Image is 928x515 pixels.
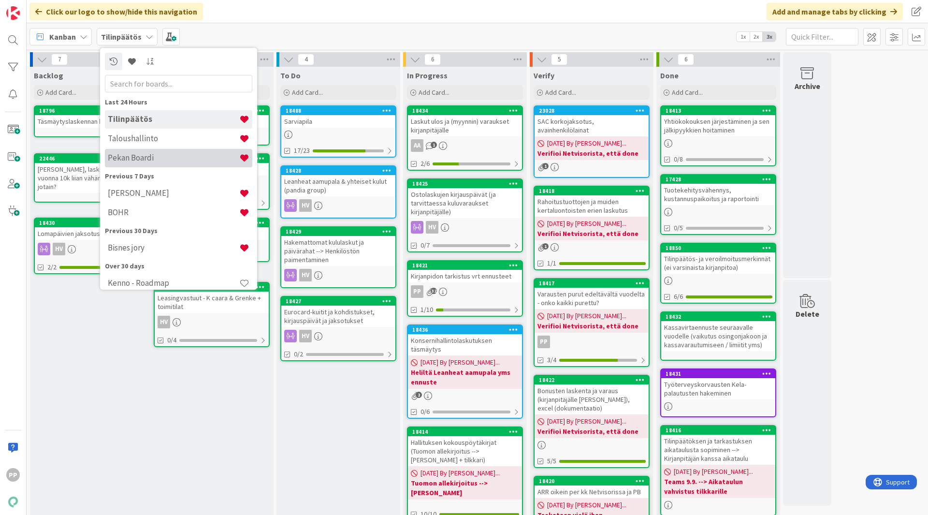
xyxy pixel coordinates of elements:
[39,220,149,226] div: 18430
[412,107,522,114] div: 18434
[407,324,523,419] a: 18436Konsernihallintolaskutuksen täsmäytys[DATE] By [PERSON_NAME]...Heliltä Leanheat aamupala yms...
[408,115,522,136] div: Laskut ulos ja (myynnin) varaukset kirjanpitäjälle
[661,252,775,274] div: Tilinpäätös- ja veroilmoitusmerkinnät (ei varsinaista kirjanpitoa)
[547,258,556,268] span: 1/1
[535,279,649,309] div: 18417Varausten purut edeltävältä vuodelta - onko kaikki purettu?
[661,106,775,136] div: 18413Yhtiökokouksen järjestäminen ja sen jälkipyykkien hoitaminen
[408,179,522,188] div: 18425
[155,316,269,328] div: HV
[534,71,554,80] span: Verify
[796,308,819,320] div: Delete
[661,426,775,465] div: 18416Tilinpäätöksen ja tarkastuksen aikataulusta sopiminen --> Kirjanpitäjän kanssa aikataulu
[155,292,269,313] div: Leasingvastuut - K caara & Grenke + toimitilat
[281,199,395,212] div: HV
[407,178,523,252] a: 18425Ostolaskujen kirjauspäivät (ja tarvittaessa kuluvaraukset kirjanpitäjälle)HV0/7
[411,139,423,152] div: AA
[750,32,763,42] span: 2x
[661,106,775,115] div: 18413
[35,227,149,240] div: Lomapäivien jaksotus / täsmäytys
[6,468,20,482] div: PP
[408,221,522,234] div: HV
[34,71,63,80] span: Backlog
[795,80,820,92] div: Archive
[666,427,775,434] div: 18416
[105,97,252,107] div: Last 24 Hours
[408,436,522,466] div: Hallituksen kokouspöytäkirjat (Tuomon allekirjoitus --> [PERSON_NAME] + tilkkari)
[281,106,395,128] div: 18488Sarviapila
[408,106,522,115] div: 18434
[47,262,57,272] span: 2/2
[547,416,626,427] span: [DATE] By [PERSON_NAME]...
[29,3,203,20] div: Click our logo to show/hide this navigation
[661,321,775,351] div: Kassavirtaennuste seuraavalle vuodelle (vaikutus osingonjakoon ja kassavarautumiseen / limiitit yms)
[34,153,150,203] a: 22446[PERSON_NAME], laskutettu viime vuonna 10k liian vähän - tehdäänkö jotain?
[105,171,252,181] div: Previous 7 Days
[155,283,269,313] div: 18918Leasingvastuut - K caara & Grenke + toimitilat
[281,306,395,327] div: Eurocard-kuitit ja kohdistukset, kirjauspäivät ja jaksotukset
[281,297,395,306] div: 18427
[537,336,550,348] div: PP
[737,32,750,42] span: 1x
[431,288,437,294] span: 32
[431,142,437,148] span: 1
[537,427,646,436] b: Verifioi Netvisorista, että done
[426,221,438,234] div: HV
[49,31,76,43] span: Kanban
[34,218,150,274] a: 18430Lomapäivien jaksotus / täsmäytysHV2/2
[108,207,239,217] h4: BOHR
[420,357,500,368] span: [DATE] By [PERSON_NAME]...
[35,115,149,128] div: Täsmäytyslaskennan huomiointi FF2.0
[674,154,683,164] span: 0/8
[281,297,395,327] div: 18427Eurocard-kuitit ja kohdistukset, kirjauspäivät ja jaksotukset
[408,427,522,466] div: 18414Hallituksen kokouspöytäkirjat (Tuomon allekirjoitus --> [PERSON_NAME] + tilkkari)
[767,3,903,20] div: Add and manage tabs by clicking
[661,312,775,351] div: 18432Kassavirtaennuste seuraavalle vuodelle (vaikutus osingonjakoon ja kassavarautumiseen / limii...
[535,486,649,498] div: ARR oikein per kk Netvisorissa ja PB
[411,285,423,298] div: PP
[35,154,149,163] div: 22446
[420,240,430,250] span: 0/7
[412,180,522,187] div: 18425
[661,115,775,136] div: Yhtiökokouksen järjestäminen ja sen jälkipyykkien hoitaminen
[105,75,252,92] input: Search for boards...
[281,106,395,115] div: 18488
[539,188,649,194] div: 18418
[108,114,239,124] h4: Tilinpäätös
[542,163,549,169] span: 1
[420,407,430,417] span: 0/6
[539,280,649,287] div: 18417
[280,296,396,361] a: 18427Eurocard-kuitit ja kohdistukset, kirjauspäivät ja jaksotuksetHV0/2
[545,88,576,97] span: Add Card...
[286,228,395,235] div: 18429
[35,219,149,227] div: 18430
[35,106,149,128] div: 18796Täsmäytyslaskennan huomiointi FF2.0
[408,334,522,355] div: Konsernihallintolaskutuksen täsmäytys
[661,312,775,321] div: 18432
[412,428,522,435] div: 18414
[664,477,772,496] b: Teams 9.9. --> Aikataulun vahvistus tilkkarille
[281,166,395,196] div: 18428Leanheat aamupala & yhteiset kulut (pandia group)
[661,435,775,465] div: Tilinpäätöksen ja tarkastuksen aikataulusta sopiminen --> Kirjanpitäjän kanssa aikataulu
[408,261,522,270] div: 18421
[412,326,522,333] div: 18436
[678,54,694,65] span: 6
[408,106,522,136] div: 18434Laskut ulos ja (myynnin) varaukset kirjanpitäjälle
[535,187,649,195] div: 18418
[53,243,65,255] div: HV
[292,88,323,97] span: Add Card...
[408,179,522,218] div: 18425Ostolaskujen kirjauspäivät (ja tarvittaessa kuluvaraukset kirjanpitäjälle)
[666,370,775,377] div: 18431
[411,478,519,498] b: Tuomon allekirjoitus --> [PERSON_NAME]
[108,188,239,198] h4: [PERSON_NAME]
[420,159,430,169] span: 2/6
[6,6,20,20] img: Visit kanbanzone.com
[286,298,395,305] div: 18427
[108,153,239,162] h4: Pekan Boardi
[286,167,395,174] div: 18428
[35,154,149,193] div: 22446[PERSON_NAME], laskutettu viime vuonna 10k liian vähän - tehdäänkö jotain?
[537,321,646,331] b: Verifioi Netvisorista, että done
[35,219,149,240] div: 18430Lomapäivien jaksotus / täsmäytys
[408,285,522,298] div: PP
[167,335,176,345] span: 0/4
[666,107,775,114] div: 18413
